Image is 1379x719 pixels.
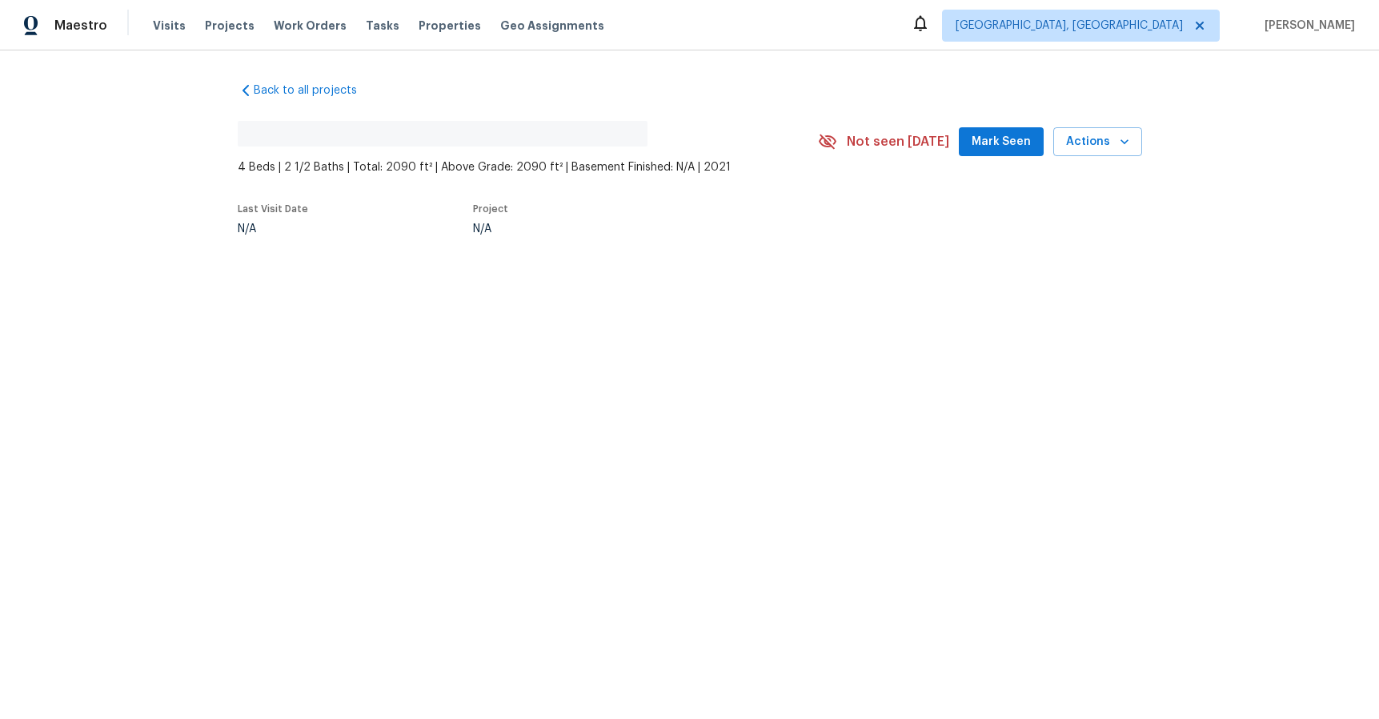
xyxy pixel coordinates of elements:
[1053,127,1142,157] button: Actions
[847,134,949,150] span: Not seen [DATE]
[956,18,1183,34] span: [GEOGRAPHIC_DATA], [GEOGRAPHIC_DATA]
[366,20,399,31] span: Tasks
[500,18,604,34] span: Geo Assignments
[238,159,818,175] span: 4 Beds | 2 1/2 Baths | Total: 2090 ft² | Above Grade: 2090 ft² | Basement Finished: N/A | 2021
[238,223,308,235] div: N/A
[238,204,308,214] span: Last Visit Date
[1258,18,1355,34] span: [PERSON_NAME]
[205,18,255,34] span: Projects
[419,18,481,34] span: Properties
[54,18,107,34] span: Maestro
[153,18,186,34] span: Visits
[274,18,347,34] span: Work Orders
[238,82,391,98] a: Back to all projects
[1066,132,1129,152] span: Actions
[473,223,780,235] div: N/A
[473,204,508,214] span: Project
[972,132,1031,152] span: Mark Seen
[959,127,1044,157] button: Mark Seen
